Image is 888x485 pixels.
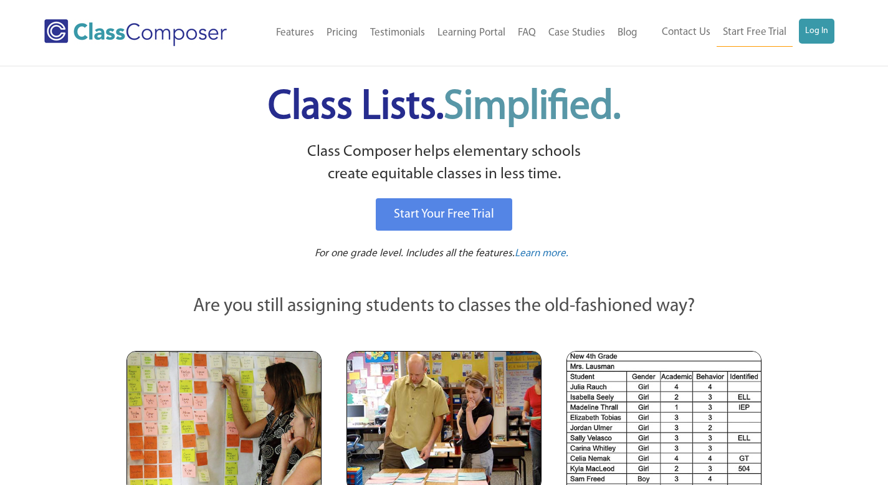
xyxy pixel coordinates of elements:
[125,141,764,186] p: Class Composer helps elementary schools create equitable classes in less time.
[515,248,568,259] span: Learn more.
[656,19,717,46] a: Contact Us
[444,87,621,128] span: Simplified.
[394,208,494,221] span: Start Your Free Trial
[717,19,793,47] a: Start Free Trial
[270,19,320,47] a: Features
[320,19,364,47] a: Pricing
[364,19,431,47] a: Testimonials
[431,19,512,47] a: Learning Portal
[315,248,515,259] span: For one grade level. Includes all the features.
[376,198,512,231] a: Start Your Free Trial
[44,19,227,46] img: Class Composer
[644,19,834,47] nav: Header Menu
[254,19,644,47] nav: Header Menu
[611,19,644,47] a: Blog
[515,246,568,262] a: Learn more.
[542,19,611,47] a: Case Studies
[799,19,834,44] a: Log In
[512,19,542,47] a: FAQ
[268,87,621,128] span: Class Lists.
[127,293,762,320] p: Are you still assigning students to classes the old-fashioned way?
